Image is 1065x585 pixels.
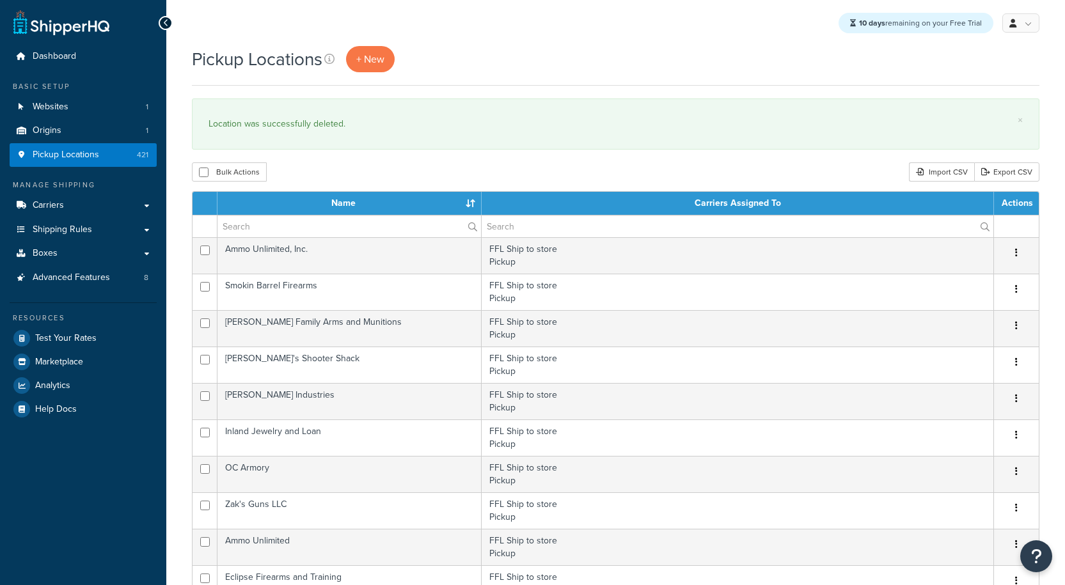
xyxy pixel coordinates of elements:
span: Analytics [35,380,70,391]
input: Search [217,215,481,237]
div: remaining on your Free Trial [839,13,993,33]
td: Ammo Unlimited [217,529,482,565]
span: Test Your Rates [35,333,97,344]
td: Smokin Barrel Firearms [217,274,482,310]
td: [PERSON_NAME] Industries [217,383,482,419]
a: Test Your Rates [10,327,157,350]
a: Export CSV [974,162,1039,182]
a: Advanced Features 8 [10,266,157,290]
li: Pickup Locations [10,143,157,167]
td: [PERSON_NAME] Family Arms and Munitions [217,310,482,347]
h1: Pickup Locations [192,47,322,72]
span: 1 [146,125,148,136]
a: Websites 1 [10,95,157,119]
th: Name : activate to sort column ascending [217,192,482,215]
span: Marketplace [35,357,83,368]
td: Inland Jewelry and Loan [217,419,482,456]
span: Shipping Rules [33,224,92,235]
td: Ammo Unlimited, Inc. [217,237,482,274]
a: Help Docs [10,398,157,421]
td: FFL Ship to store Pickup [482,456,994,492]
strong: 10 days [859,17,885,29]
td: FFL Ship to store Pickup [482,237,994,274]
a: ShipperHQ Home [13,10,109,35]
span: + New [356,52,384,66]
span: Boxes [33,248,58,259]
li: Advanced Features [10,266,157,290]
span: Websites [33,102,68,113]
span: Dashboard [33,51,76,62]
span: Advanced Features [33,272,110,283]
td: FFL Ship to store Pickup [482,310,994,347]
th: Actions [994,192,1039,215]
div: Import CSV [909,162,974,182]
a: Shipping Rules [10,218,157,242]
a: Analytics [10,374,157,397]
span: Help Docs [35,404,77,415]
span: 421 [137,150,148,160]
span: Carriers [33,200,64,211]
th: Carriers Assigned To [482,192,994,215]
span: Pickup Locations [33,150,99,160]
td: FFL Ship to store Pickup [482,419,994,456]
span: 1 [146,102,148,113]
div: Resources [10,313,157,324]
td: FFL Ship to store Pickup [482,492,994,529]
div: Basic Setup [10,81,157,92]
td: Zak's Guns LLC [217,492,482,529]
button: Bulk Actions [192,162,267,182]
td: FFL Ship to store Pickup [482,383,994,419]
td: OC Armory [217,456,482,492]
input: Search [482,215,993,237]
li: Websites [10,95,157,119]
a: Origins 1 [10,119,157,143]
td: [PERSON_NAME]'s Shooter Shack [217,347,482,383]
span: 8 [144,272,148,283]
td: FFL Ship to store Pickup [482,529,994,565]
a: + New [346,46,395,72]
td: FFL Ship to store Pickup [482,274,994,310]
td: FFL Ship to store Pickup [482,347,994,383]
a: Boxes [10,242,157,265]
a: Dashboard [10,45,157,68]
a: Pickup Locations 421 [10,143,157,167]
li: Origins [10,119,157,143]
span: Origins [33,125,61,136]
div: Manage Shipping [10,180,157,191]
a: Carriers [10,194,157,217]
button: Open Resource Center [1020,540,1052,572]
a: Marketplace [10,350,157,373]
a: × [1018,115,1023,125]
div: Location was successfully deleted. [209,115,1023,133]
